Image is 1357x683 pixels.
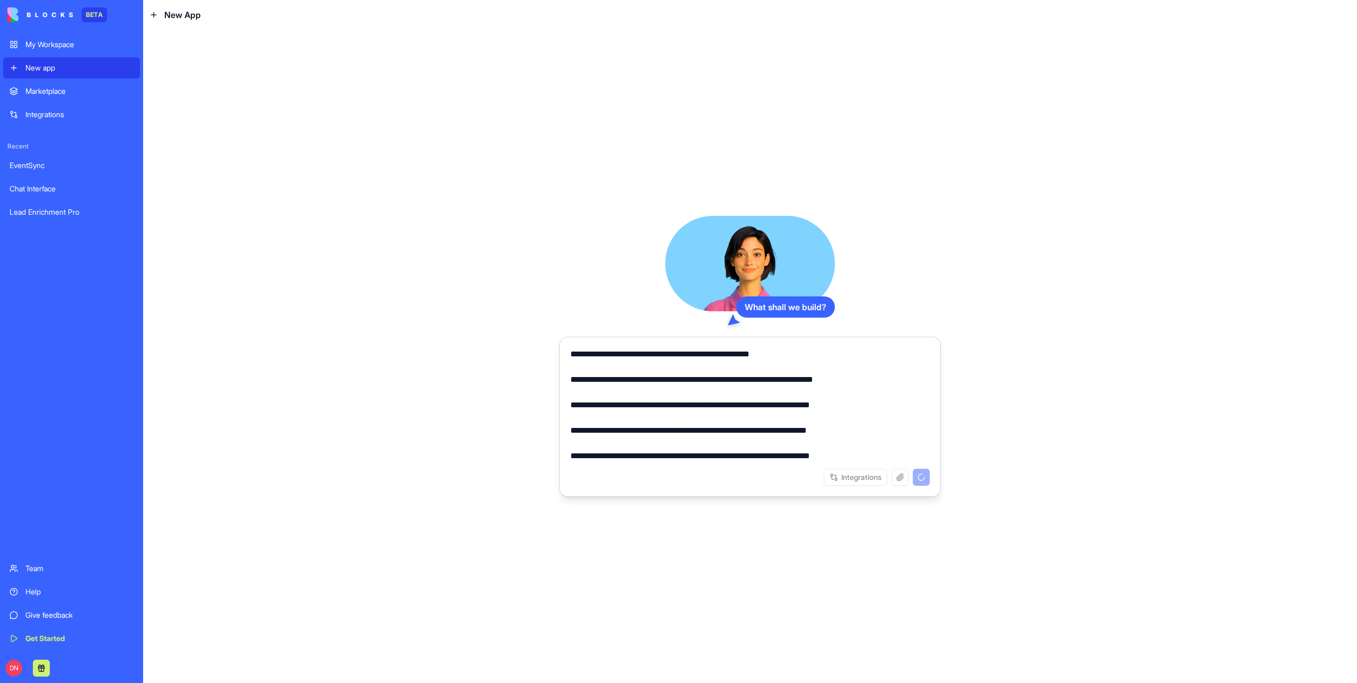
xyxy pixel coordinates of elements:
[3,104,140,125] a: Integrations
[3,628,140,649] a: Get Started
[25,586,134,597] div: Help
[3,34,140,55] a: My Workspace
[3,581,140,602] a: Help
[25,39,134,50] div: My Workspace
[3,57,140,78] a: New app
[5,660,22,677] span: DN
[3,178,140,199] a: Chat Interface
[10,183,134,194] div: Chat Interface
[10,207,134,217] div: Lead Enrichment Pro
[82,7,107,22] div: BETA
[3,202,140,223] a: Lead Enrichment Pro
[10,160,134,171] div: EventSync
[3,81,140,102] a: Marketplace
[25,633,134,644] div: Get Started
[25,610,134,620] div: Give feedback
[25,109,134,120] div: Integrations
[25,86,134,97] div: Marketplace
[3,605,140,626] a: Give feedback
[3,142,140,151] span: Recent
[164,8,201,21] span: New App
[3,155,140,176] a: EventSync
[7,7,73,22] img: logo
[736,296,835,318] div: What shall we build?
[3,558,140,579] a: Team
[25,63,134,73] div: New app
[25,563,134,574] div: Team
[7,7,107,22] a: BETA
